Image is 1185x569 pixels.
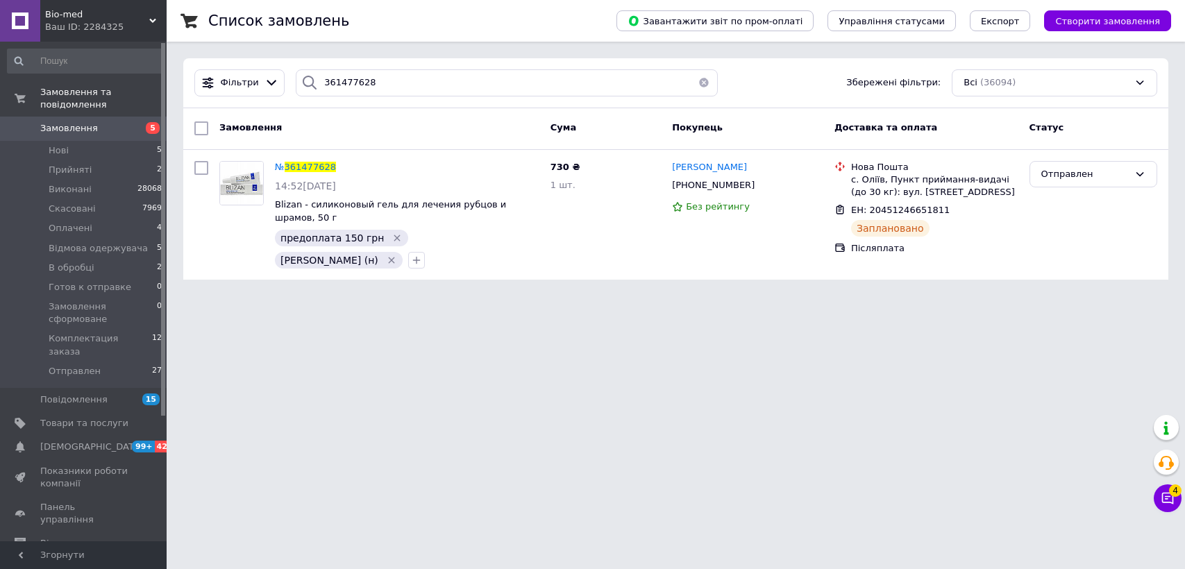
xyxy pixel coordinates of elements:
span: Фільтри [221,76,259,90]
span: Управління статусами [839,16,945,26]
span: 4 [157,222,162,235]
span: [PHONE_NUMBER] [672,180,755,190]
span: Замовлення [40,122,98,135]
span: 28068 [137,183,162,196]
span: № [275,162,285,172]
span: Нові [49,144,69,157]
span: 0 [157,300,162,325]
span: 0 [157,281,162,294]
span: Доставка та оплата [834,122,937,133]
input: Пошук за номером замовлення, ПІБ покупця, номером телефону, Email, номером накладної [296,69,718,96]
span: Збережені фільтри: [846,76,941,90]
span: Покупець [672,122,723,133]
span: Оплачені [49,222,92,235]
span: 1 шт. [551,180,575,190]
span: Експорт [981,16,1020,26]
span: Готов к отправке [49,281,131,294]
span: Замовлення сформоване [49,300,157,325]
button: Створити замовлення [1044,10,1171,31]
span: [DEMOGRAPHIC_DATA] [40,441,143,453]
span: Комплектация заказа [49,332,152,357]
a: №361477628 [275,162,336,172]
span: 12 [152,332,162,357]
button: Очистить [690,69,718,96]
span: Панель управління [40,501,128,526]
span: 15 [142,393,160,405]
a: Фото товару [219,161,264,205]
span: Замовлення та повідомлення [40,86,167,111]
h1: Список замовлень [208,12,349,29]
a: Створити замовлення [1030,15,1171,26]
button: Чат з покупцем4 [1154,484,1182,512]
div: Ваш ID: 2284325 [45,21,167,33]
span: Скасовані [49,203,96,215]
img: Фото товару [220,162,263,205]
div: Післяплата [851,242,1018,255]
span: 2 [157,262,162,274]
span: Отправлен [49,365,101,377]
span: В обробці [49,262,94,274]
span: Відгуки [40,537,76,550]
span: Прийняті [49,164,92,176]
span: 5 [146,122,160,134]
span: Статус [1029,122,1064,133]
span: Без рейтингу [686,201,750,212]
span: Виконані [49,183,92,196]
div: Нова Пошта [851,161,1018,173]
span: Cума [551,122,576,133]
span: 361477628 [285,162,336,172]
button: Експорт [970,10,1031,31]
span: 5 [157,144,162,157]
span: Показники роботи компанії [40,465,128,490]
span: (36094) [980,77,1016,87]
a: [PERSON_NAME] [672,161,747,174]
a: Blizan - силиконовый гель для лечения рубцов и шрамов, 50 г [275,199,506,223]
button: Управління статусами [827,10,956,31]
span: Повідомлення [40,393,108,406]
div: с. Оліїв, Пункт приймання-видачі (до 30 кг): вул. [STREET_ADDRESS] [851,173,1018,198]
span: Bio-med [45,8,149,21]
span: [PERSON_NAME] (н) [280,255,378,266]
span: 2 [157,164,162,176]
span: Замовлення [219,122,282,133]
span: Відмова одержувача [49,242,148,255]
span: 99+ [132,441,155,452]
span: 14:52[DATE] [275,180,336,192]
input: Пошук [7,49,163,74]
svg: Видалити мітку [386,255,397,266]
svg: Видалити мітку [392,232,403,244]
span: Всі [964,76,977,90]
div: Отправлен [1041,167,1129,182]
span: Товари та послуги [40,417,128,430]
span: [PERSON_NAME] [672,162,747,172]
span: Завантажити звіт по пром-оплаті [628,15,802,27]
div: Заплановано [851,220,930,237]
span: предоплата 150 грн [280,232,384,244]
span: 5 [157,242,162,255]
span: ЕН: 20451246651811 [851,205,950,215]
span: Створити замовлення [1055,16,1160,26]
span: 7969 [142,203,162,215]
button: Завантажити звіт по пром-оплаті [616,10,814,31]
span: 4 [1169,484,1182,497]
span: 730 ₴ [551,162,580,172]
span: 42 [155,441,171,452]
span: 27 [152,365,162,377]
